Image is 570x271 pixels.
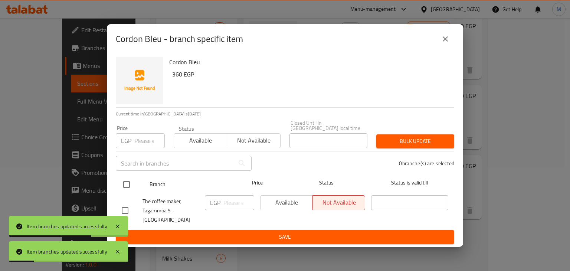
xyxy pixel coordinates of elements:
span: Status is valid till [371,178,448,187]
h6: 360 EGP [172,69,448,79]
p: Current time in [GEOGRAPHIC_DATA] is [DATE] [116,111,454,117]
button: close [436,30,454,48]
button: Bulk update [376,134,454,148]
input: Please enter price [223,195,254,210]
div: Item branches updated successfully [27,222,107,231]
span: The coffee maker, Tagammoa 5 - [GEOGRAPHIC_DATA] [142,197,199,225]
span: Not available [230,135,277,146]
span: Price [233,178,282,187]
button: Not available [227,133,280,148]
input: Please enter price [134,133,165,148]
input: Search in branches [116,156,235,171]
span: Save [122,232,448,242]
p: EGP [121,136,131,145]
span: Branch [150,180,227,189]
h2: Cordon Bleu - branch specific item [116,33,243,45]
img: Cordon Bleu [116,57,163,104]
p: EGP [210,198,220,207]
h6: Cordon Bleu [169,57,448,67]
span: Bulk update [382,137,448,146]
span: Available [177,135,224,146]
span: Status [288,178,365,187]
p: 0 branche(s) are selected [399,160,454,167]
button: Save [116,230,454,244]
button: Available [174,133,227,148]
div: Item branches updated successfully [27,248,107,256]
